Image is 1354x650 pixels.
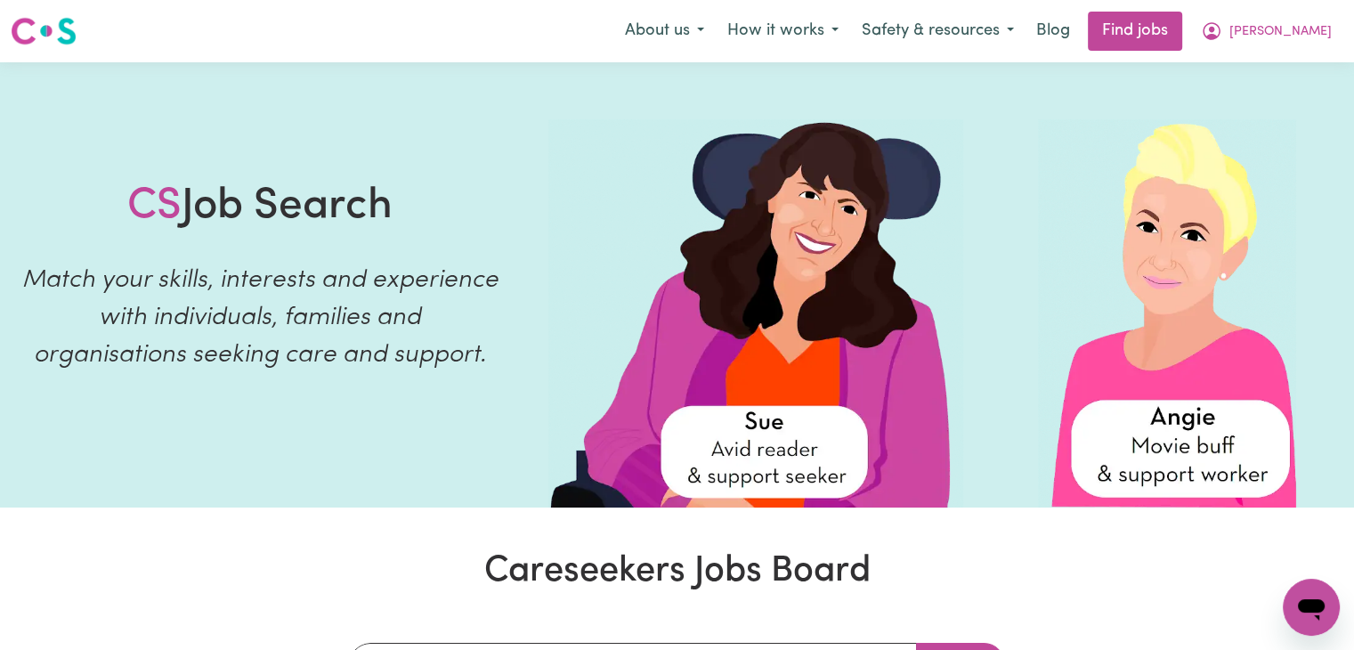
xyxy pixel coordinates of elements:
h1: Job Search [127,182,393,233]
span: [PERSON_NAME] [1229,22,1332,42]
button: How it works [716,12,850,50]
a: Blog [1026,12,1081,51]
a: Careseekers logo [11,11,77,52]
button: Safety & resources [850,12,1026,50]
button: About us [613,12,716,50]
p: Match your skills, interests and experience with individuals, families and organisations seeking ... [21,262,499,374]
img: Careseekers logo [11,15,77,47]
span: CS [127,185,182,228]
iframe: Button to launch messaging window [1283,579,1340,636]
a: Find jobs [1088,12,1182,51]
button: My Account [1189,12,1343,50]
